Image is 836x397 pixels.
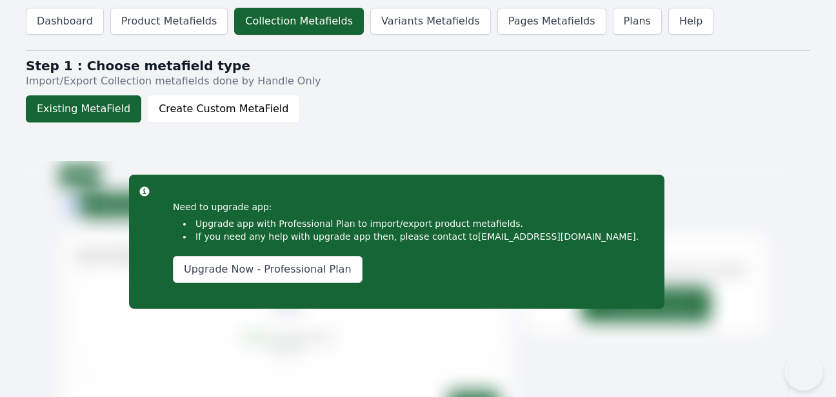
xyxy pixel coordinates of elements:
[183,217,639,230] li: Upgrade app with Professional Plan to import/export product metafields.
[668,8,713,35] a: Help
[148,95,299,122] button: Create Custom MetaField
[784,352,823,391] iframe: Toggle Customer Support
[183,230,639,243] li: If you need any help with upgrade app then, please contact to .
[370,8,491,35] a: Variants Metafields
[173,256,363,283] a: Upgrade Now - Professional Plan
[26,95,141,122] button: Existing MetaField
[478,231,636,242] a: [EMAIL_ADDRESS][DOMAIN_NAME]
[110,8,228,35] a: Product Metafields
[26,73,810,89] p: Import/Export Collection metafields done by Handle Only
[497,8,606,35] a: Pages Metafields
[234,8,364,35] a: Collection Metafields
[26,8,104,35] a: Dashboard
[613,8,662,35] a: Plans
[26,58,810,73] h2: Step 1 : Choose metafield type
[173,202,272,212] span: Need to upgrade app:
